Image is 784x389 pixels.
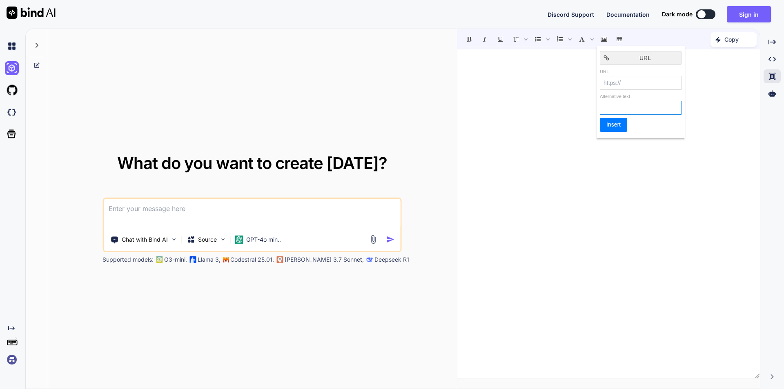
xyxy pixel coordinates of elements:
span: What do you want to create [DATE]? [117,153,387,173]
p: Source [198,236,217,244]
img: Llama2 [189,256,196,263]
span: Bold [462,32,477,46]
img: GPT-4 [156,256,163,263]
input: https:// [600,76,681,89]
p: GPT-4o min.. [246,236,281,244]
img: Mistral-AI [223,257,229,262]
img: Bind AI [7,7,56,19]
p: Copy [724,36,739,44]
span: Insert Unordered List [530,32,552,46]
span: Underline [493,32,508,46]
button: URL [600,51,682,65]
button: Documentation [606,10,650,19]
span: Insert Ordered List [552,32,574,46]
img: Pick Models [219,236,226,243]
img: attachment [368,235,378,244]
img: ai-studio [5,61,19,75]
img: githubLight [5,83,19,97]
span: URL [600,68,682,75]
p: [PERSON_NAME] 3.7 Sonnet, [285,256,364,264]
span: Dark mode [662,10,693,18]
img: chat [5,39,19,53]
p: Chat with Bind AI [122,236,168,244]
span: Italic [477,32,492,46]
span: Insert [603,120,624,129]
span: Font family [575,32,596,46]
p: Llama 3, [198,256,220,264]
button: Discord Support [548,10,594,19]
img: darkCloudIdeIcon [5,105,19,119]
span: Insert table [612,32,627,46]
span: Documentation [606,11,650,18]
img: claude [366,256,373,263]
span: Alternative text [600,93,682,100]
span: URL [612,54,678,62]
span: Font size [508,32,530,46]
img: GPT-4o mini [235,236,243,244]
img: icon [386,235,394,244]
img: signin [5,353,19,367]
img: Pick Tools [170,236,177,243]
p: O3-mini, [164,256,187,264]
span: Discord Support [548,11,594,18]
button: Sign in [727,6,771,22]
p: Deepseek R1 [374,256,409,264]
button: Insert [600,118,627,132]
p: Supported models: [102,256,154,264]
p: Codestral 25.01, [230,256,274,264]
span: Insert Image [597,32,611,46]
img: claude [276,256,283,263]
